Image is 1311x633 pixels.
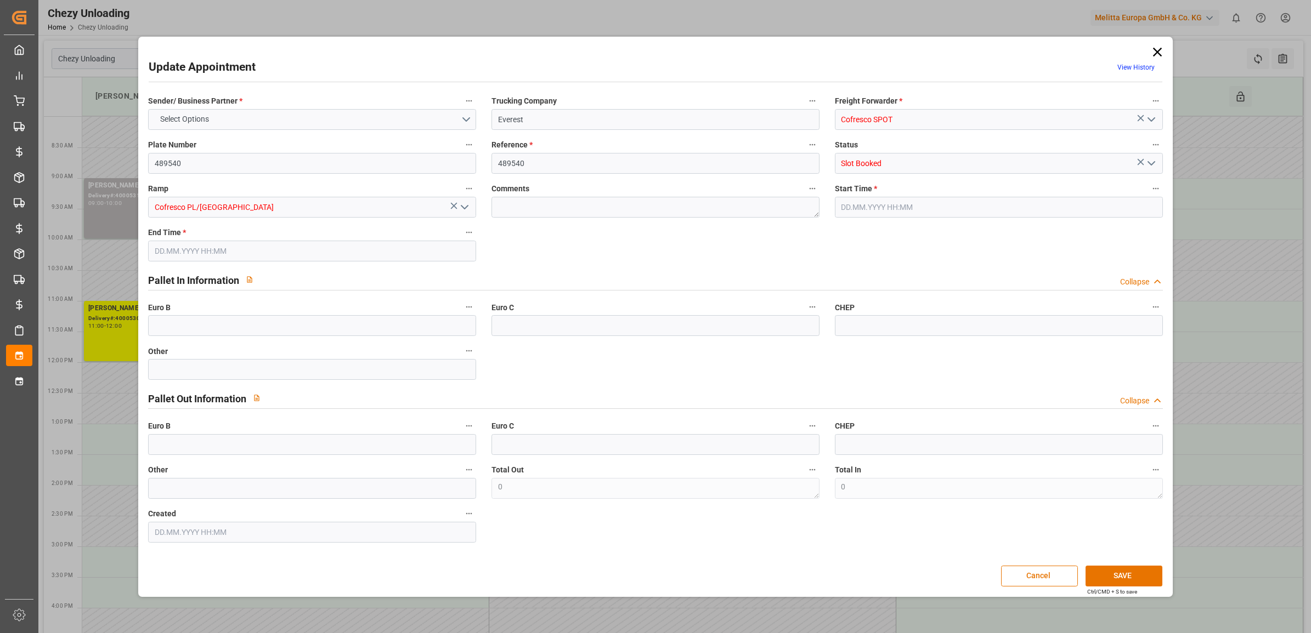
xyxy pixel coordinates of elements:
button: Reference * [805,138,820,152]
button: Created [462,506,476,521]
button: Ramp [462,181,476,196]
span: CHEP [835,302,855,313]
span: Reference [491,139,533,151]
button: open menu [148,109,476,130]
span: Freight Forwarder [835,95,902,107]
span: Total In [835,464,861,476]
textarea: 0 [835,478,1163,499]
button: Total Out [805,463,820,477]
button: Euro B [462,419,476,433]
span: Other [148,464,168,476]
div: Collapse [1120,395,1149,407]
button: Status [1149,138,1163,152]
span: Euro B [148,302,171,313]
button: Start Time * [1149,181,1163,196]
span: Status [835,139,858,151]
span: Select Options [155,113,214,125]
h2: Pallet In Information [148,273,239,288]
div: Collapse [1120,276,1149,288]
span: CHEP [835,420,855,432]
span: Sender/ Business Partner [148,95,242,107]
button: open menu [1142,155,1159,172]
button: Comments [805,181,820,196]
button: Euro C [805,419,820,433]
button: Other [462,344,476,358]
button: Total In [1149,463,1163,477]
button: Euro C [805,300,820,314]
input: DD.MM.YYYY HH:MM [148,522,476,543]
button: Sender/ Business Partner * [462,94,476,108]
h2: Update Appointment [149,59,256,76]
button: open menu [1142,111,1159,128]
button: CHEP [1149,419,1163,433]
button: SAVE [1086,566,1162,586]
textarea: 0 [491,478,820,499]
span: Created [148,508,176,520]
button: View description [246,387,267,408]
span: Euro C [491,302,514,313]
button: View description [239,269,260,290]
button: Cancel [1001,566,1078,586]
span: End Time [148,227,186,238]
span: Other [148,346,168,357]
button: CHEP [1149,300,1163,314]
button: Other [462,463,476,477]
div: Ctrl/CMD + S to save [1087,588,1137,596]
button: Freight Forwarder * [1149,94,1163,108]
button: Trucking Company [805,94,820,108]
span: Trucking Company [491,95,557,107]
button: End Time * [462,225,476,239]
input: DD.MM.YYYY HH:MM [835,197,1163,218]
button: Euro B [462,300,476,314]
a: View History [1117,64,1155,71]
span: Euro B [148,420,171,432]
span: Ramp [148,183,168,195]
span: Start Time [835,183,877,195]
span: Total Out [491,464,524,476]
span: Euro C [491,420,514,432]
button: open menu [456,199,472,216]
input: Type to search/select [148,197,476,218]
button: Plate Number [462,138,476,152]
span: Plate Number [148,139,196,151]
h2: Pallet Out Information [148,391,246,406]
span: Comments [491,183,529,195]
input: DD.MM.YYYY HH:MM [148,241,476,261]
input: Type to search/select [835,153,1163,174]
